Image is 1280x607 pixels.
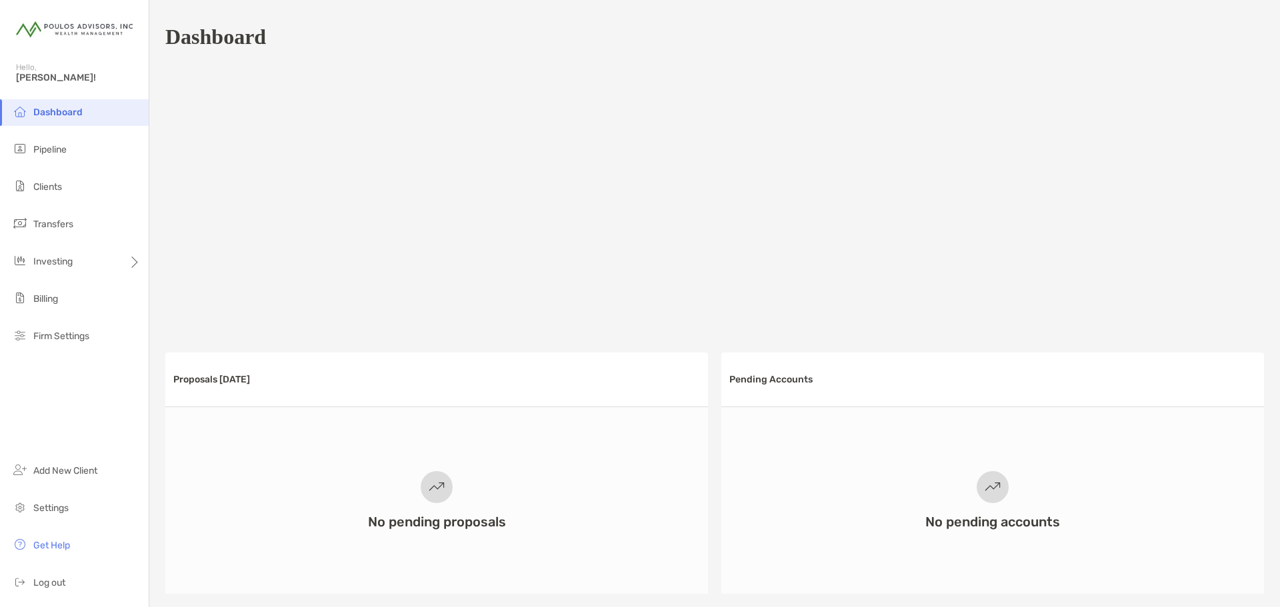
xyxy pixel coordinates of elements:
[33,577,65,588] span: Log out
[12,462,28,478] img: add_new_client icon
[33,256,73,267] span: Investing
[33,107,83,118] span: Dashboard
[33,540,70,551] span: Get Help
[16,5,133,53] img: Zoe Logo
[368,514,506,530] h3: No pending proposals
[925,514,1060,530] h3: No pending accounts
[12,178,28,194] img: clients icon
[165,25,266,49] h1: Dashboard
[12,536,28,552] img: get-help icon
[33,465,97,476] span: Add New Client
[33,181,62,193] span: Clients
[12,103,28,119] img: dashboard icon
[173,374,250,385] h3: Proposals [DATE]
[12,327,28,343] img: firm-settings icon
[12,253,28,269] img: investing icon
[729,374,813,385] h3: Pending Accounts
[33,293,58,304] span: Billing
[33,502,69,514] span: Settings
[12,574,28,590] img: logout icon
[12,499,28,515] img: settings icon
[33,144,67,155] span: Pipeline
[16,72,141,83] span: [PERSON_NAME]!
[33,219,73,230] span: Transfers
[33,330,89,342] span: Firm Settings
[12,141,28,157] img: pipeline icon
[12,290,28,306] img: billing icon
[12,215,28,231] img: transfers icon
